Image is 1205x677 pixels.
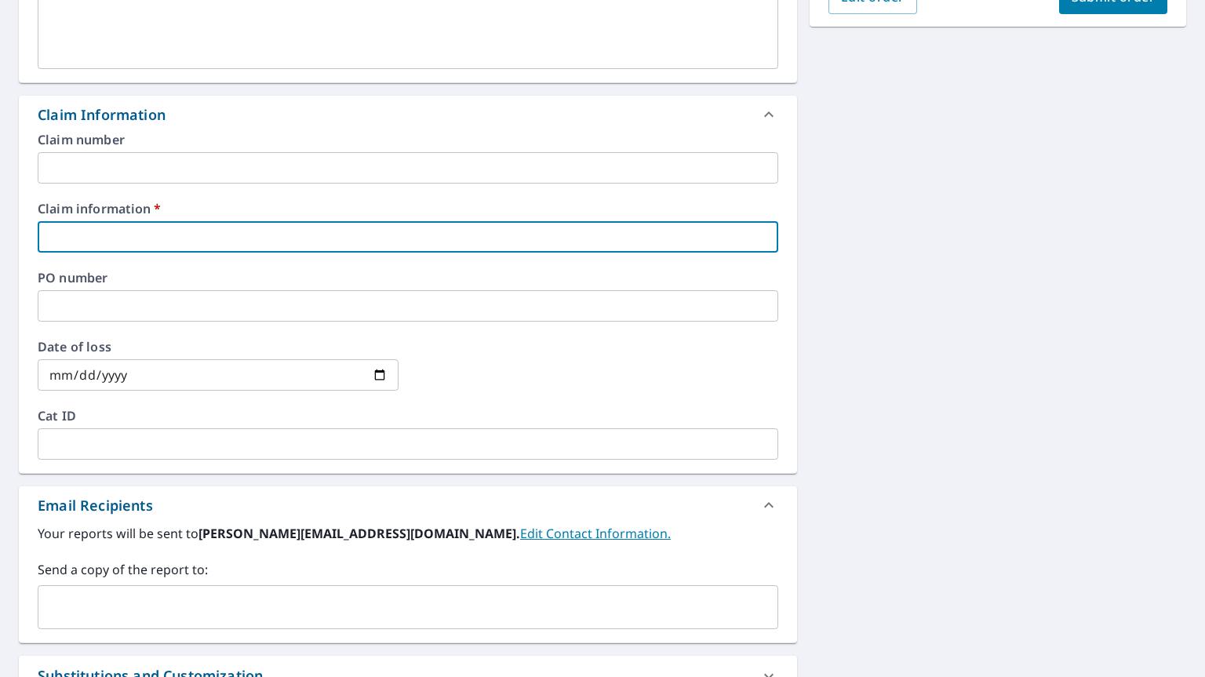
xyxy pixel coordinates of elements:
[38,409,778,422] label: Cat ID
[19,486,797,524] div: Email Recipients
[38,271,778,284] label: PO number
[38,104,166,126] div: Claim Information
[38,524,778,543] label: Your reports will be sent to
[38,340,399,353] label: Date of loss
[19,96,797,133] div: Claim Information
[38,202,778,215] label: Claim information
[38,133,778,146] label: Claim number
[198,525,520,542] b: [PERSON_NAME][EMAIL_ADDRESS][DOMAIN_NAME].
[520,525,671,542] a: EditContactInfo
[38,560,778,579] label: Send a copy of the report to:
[38,495,153,516] div: Email Recipients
